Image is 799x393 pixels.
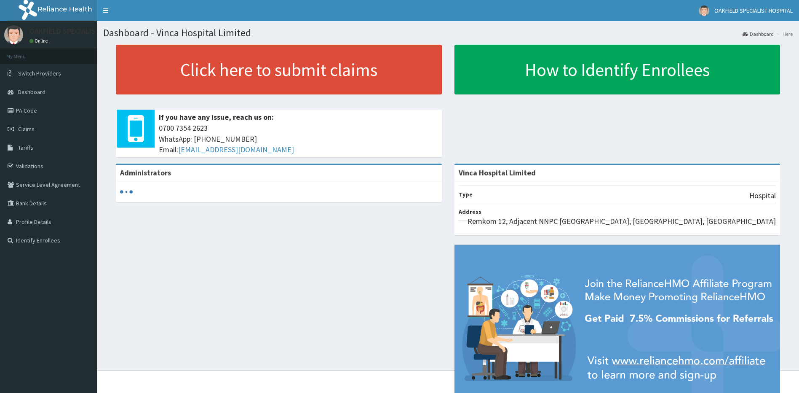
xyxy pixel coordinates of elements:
[749,190,776,201] p: Hospital
[775,30,793,38] li: Here
[743,30,774,38] a: Dashboard
[4,25,23,44] img: User Image
[714,7,793,14] span: OAKFIELD SPECIALIST HOSPITAL
[454,45,780,94] a: How to Identify Enrollees
[18,88,45,96] span: Dashboard
[18,70,61,77] span: Switch Providers
[459,191,473,198] b: Type
[159,123,438,155] span: 0700 7354 2623 WhatsApp: [PHONE_NUMBER] Email:
[159,112,274,122] b: If you have any issue, reach us on:
[116,45,442,94] a: Click here to submit claims
[18,125,35,133] span: Claims
[459,208,481,215] b: Address
[120,168,171,178] b: Administrators
[120,186,133,198] svg: audio-loading
[18,144,33,151] span: Tariffs
[468,216,776,227] p: Remkom 12, Adjacent NNPC [GEOGRAPHIC_DATA], [GEOGRAPHIC_DATA], [GEOGRAPHIC_DATA]
[103,27,793,38] h1: Dashboard - Vinca Hospital Limited
[459,168,536,178] strong: Vinca Hospital Limited
[699,5,709,16] img: User Image
[178,145,294,154] a: [EMAIL_ADDRESS][DOMAIN_NAME]
[29,27,135,35] p: OAKFIELD SPECIALIST HOSPITAL
[29,38,50,44] a: Online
